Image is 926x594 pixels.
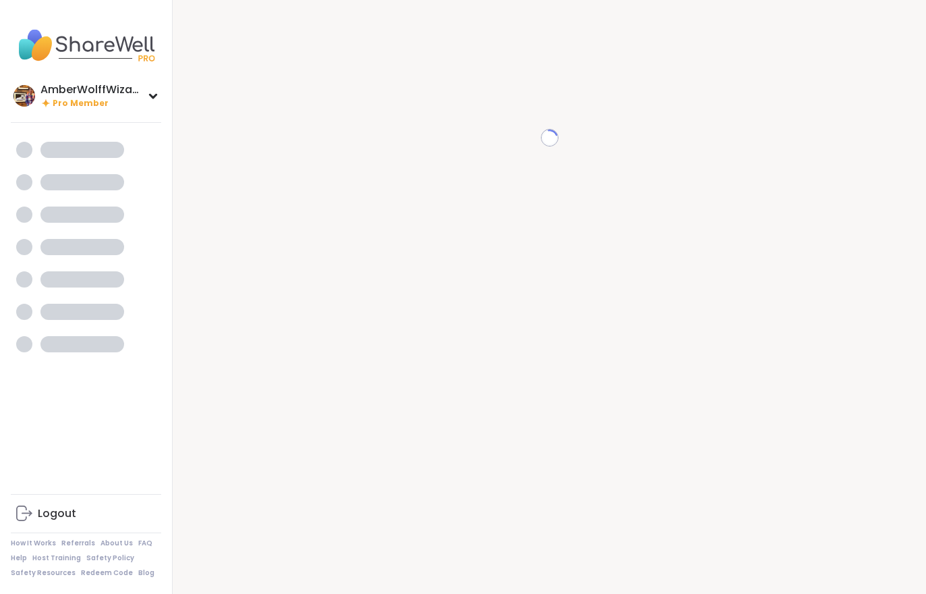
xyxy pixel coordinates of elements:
[38,506,76,521] div: Logout
[11,553,27,563] a: Help
[11,497,161,530] a: Logout
[40,82,142,97] div: AmberWolffWizard
[100,539,133,548] a: About Us
[13,85,35,107] img: AmberWolffWizard
[11,22,161,69] img: ShareWell Nav Logo
[86,553,134,563] a: Safety Policy
[11,568,76,578] a: Safety Resources
[81,568,133,578] a: Redeem Code
[11,539,56,548] a: How It Works
[138,568,154,578] a: Blog
[138,539,152,548] a: FAQ
[53,98,109,109] span: Pro Member
[61,539,95,548] a: Referrals
[32,553,81,563] a: Host Training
